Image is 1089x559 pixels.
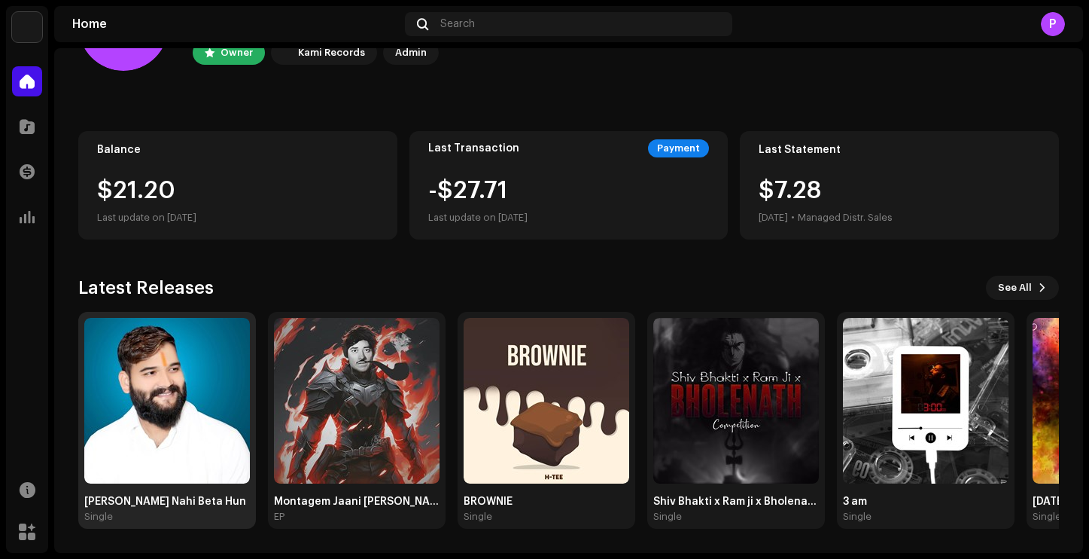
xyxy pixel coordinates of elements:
[221,44,253,62] div: Owner
[428,209,528,227] div: Last update on [DATE]
[274,44,292,62] img: 33004b37-325d-4a8b-b51f-c12e9b964943
[274,511,284,523] div: EP
[395,44,427,62] div: Admin
[998,273,1032,303] span: See All
[648,139,709,157] div: Payment
[843,511,872,523] div: Single
[97,209,379,227] div: Last update on [DATE]
[791,209,795,227] div: •
[464,318,629,484] img: 1ea54417-6e2b-453a-ad0b-55361da63aa3
[653,511,682,523] div: Single
[1033,511,1061,523] div: Single
[97,144,379,156] div: Balance
[78,276,214,300] h3: Latest Releases
[428,142,519,154] div: Last Transaction
[843,318,1008,484] img: 91a1336c-f5fb-44cf-9b51-6a7b3894c97b
[653,318,819,484] img: 93b068bf-a18d-4183-83a1-795f79d1c32c
[72,18,399,30] div: Home
[84,511,113,523] div: Single
[440,18,475,30] span: Search
[843,496,1008,508] div: 3 am
[84,318,250,484] img: a64f35af-ddc5-4836-921d-44cc58677ed1
[740,131,1059,240] re-o-card-value: Last Statement
[464,496,629,508] div: BROWNIE
[298,44,365,62] div: Kami Records
[759,209,788,227] div: [DATE]
[798,209,893,227] div: Managed Distr. Sales
[78,131,397,240] re-o-card-value: Balance
[274,318,440,484] img: 51da923b-83f5-49e8-bda3-7d1c1ad1f7d8
[1041,12,1065,36] div: P
[986,276,1059,300] button: See All
[653,496,819,508] div: Shiv Bhakti x Ram ji x Bholenath Competition
[84,496,250,508] div: [PERSON_NAME] Nahi Beta Hun
[12,12,42,42] img: 33004b37-325d-4a8b-b51f-c12e9b964943
[464,511,492,523] div: Single
[274,496,440,508] div: Montagem Jaani [PERSON_NAME] [PERSON_NAME]
[759,144,1040,156] div: Last Statement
